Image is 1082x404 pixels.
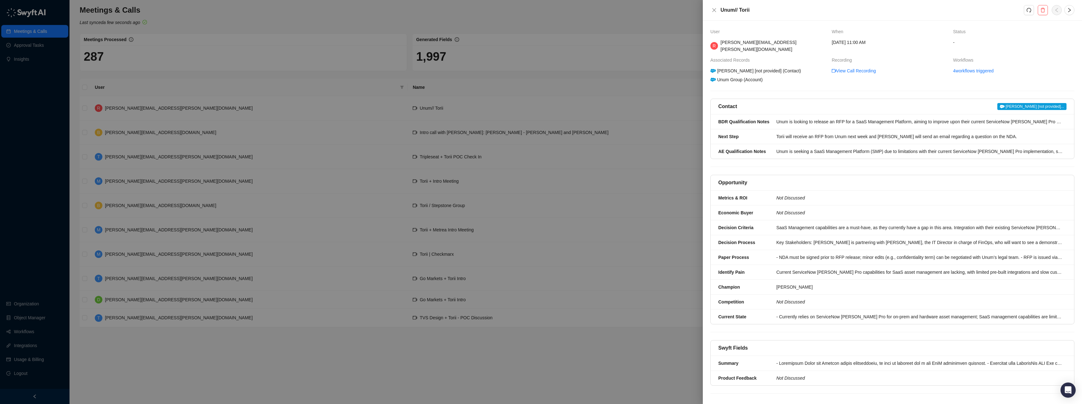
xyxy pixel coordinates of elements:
[776,224,1063,231] div: SaaS Management capabilities are a must-have, as they currently have a gap in this area. Integrat...
[718,179,747,187] h5: Opportunity
[718,299,744,304] strong: Competition
[718,225,753,230] strong: Decision Criteria
[776,269,1063,276] div: Current ServiceNow [PERSON_NAME] Pro capabilities for SaaS asset management are lacking, with lim...
[997,103,1067,110] a: [PERSON_NAME] [not provided]...
[1040,8,1045,13] span: delete
[953,67,994,74] a: 4 workflows triggered
[718,255,749,260] strong: Paper Process
[713,42,716,49] span: R
[776,148,1063,155] div: Unum is seeking a SaaS Management Platform (SMP) due to limitations with their current ServiceNow...
[953,39,1074,46] span: -
[776,254,1063,261] div: - NDA must be signed prior to RFP release; minor edits (e.g., confidentiality term) can be negoti...
[718,119,769,124] strong: BDR Qualification Notes
[710,57,753,64] span: Associated Records
[832,28,847,35] span: When
[718,149,766,154] strong: AE Qualification Notes
[720,6,1024,14] h5: Unum// Torii
[832,39,866,46] span: [DATE] 11:00 AM
[776,195,805,200] i: Not Discussed
[776,133,1063,140] div: Torii will receive an RFP from Unum next week and [PERSON_NAME] will send an email regarding a qu...
[718,314,746,319] strong: Current State
[718,344,748,352] h5: Swyft Fields
[776,118,1063,125] div: Unum is looking to release an RFP for a SaaS Management Platform, aiming to improve upon their cu...
[718,270,745,275] strong: Identify Pain
[776,299,805,304] i: Not Discussed
[718,376,757,381] strong: Product Feedback
[718,361,739,366] strong: Summary
[709,67,802,74] div: [PERSON_NAME] [not provided] (Contact)
[776,284,1063,291] div: [PERSON_NAME]
[776,210,805,215] i: Not Discussed
[776,239,1063,246] div: Key Stakeholders: [PERSON_NAME] is partnering with [PERSON_NAME], the IT Director in charge of Fi...
[776,313,1063,320] div: - Currently relies on ServiceNow [PERSON_NAME] Pro for on-prem and hardware asset management; Saa...
[718,134,739,139] strong: Next Step
[709,76,763,83] div: Unum Group (Account)
[720,40,796,52] span: [PERSON_NAME][EMAIL_ADDRESS][PERSON_NAME][DOMAIN_NAME]
[718,210,753,215] strong: Economic Buyer
[718,240,755,245] strong: Decision Process
[718,195,747,200] strong: Metrics & ROI
[776,360,1063,367] div: - Loremipsum Dolor sit Ametcon adipis elitseddoeiu, te inci ut laboreet dol m ali EniM adminimven...
[718,103,737,110] h5: Contact
[1067,8,1072,13] span: right
[718,285,740,290] strong: Champion
[712,8,717,13] span: close
[832,57,855,64] span: Recording
[832,69,836,73] span: video-camera
[710,28,723,35] span: User
[832,67,876,74] a: video-cameraView Call Recording
[953,57,976,64] span: Workflows
[776,376,805,381] i: Not Discussed
[1061,383,1076,398] div: Open Intercom Messenger
[710,6,718,14] button: Close
[953,28,969,35] span: Status
[1026,8,1031,13] span: redo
